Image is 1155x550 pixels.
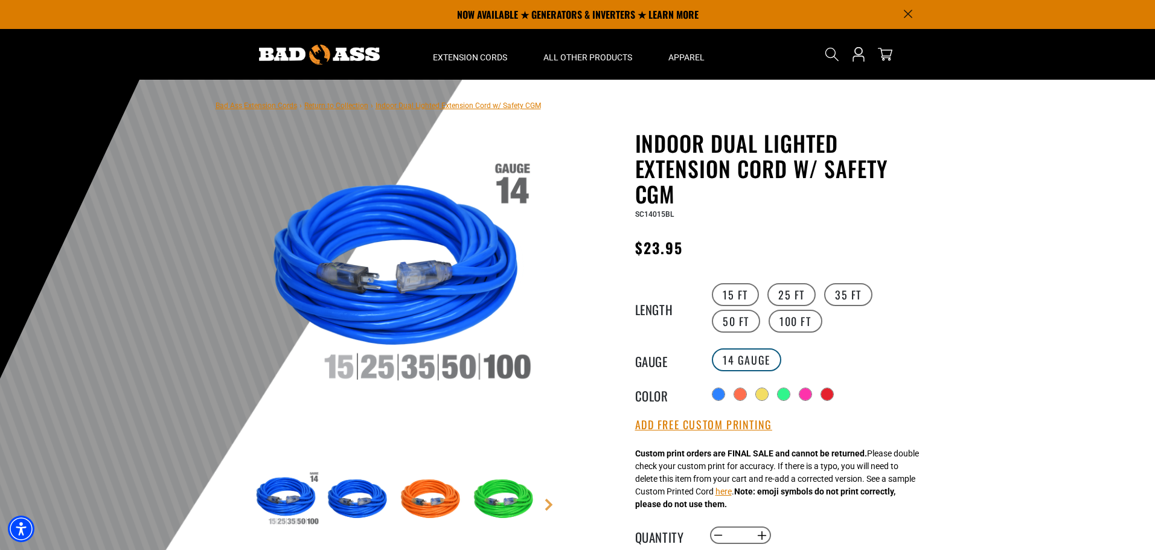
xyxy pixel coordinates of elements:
[259,45,380,65] img: Bad Ass Extension Cords
[715,485,732,498] button: here
[635,487,895,509] strong: Note: emoji symbols do not print correctly, please do not use them.
[635,352,696,368] legend: Gauge
[635,418,772,432] button: Add Free Custom Printing
[635,237,683,258] span: $23.95
[397,465,467,535] img: orange
[712,348,781,371] label: 14 Gauge
[712,310,760,333] label: 50 FT
[216,101,297,110] a: Bad Ass Extension Cords
[635,386,696,402] legend: Color
[415,29,525,80] summary: Extension Cords
[324,465,394,535] img: blue
[822,45,842,64] summary: Search
[875,47,895,62] a: cart
[635,447,919,511] div: Please double check your custom print for accuracy. If there is a typo, you will need to delete t...
[849,29,868,80] a: Open this option
[635,300,696,316] legend: Length
[304,101,368,110] a: Return to Collection
[650,29,723,80] summary: Apparel
[470,465,540,535] img: green
[767,283,816,306] label: 25 FT
[712,283,759,306] label: 15 FT
[216,98,541,112] nav: breadcrumbs
[543,499,555,511] a: Next
[635,130,931,206] h1: Indoor Dual Lighted Extension Cord w/ Safety CGM
[635,528,696,543] label: Quantity
[371,101,373,110] span: ›
[299,101,302,110] span: ›
[635,449,867,458] strong: Custom print orders are FINAL SALE and cannot be returned.
[376,101,541,110] span: Indoor Dual Lighted Extension Cord w/ Safety CGM
[824,283,872,306] label: 35 FT
[543,52,632,63] span: All Other Products
[769,310,822,333] label: 100 FT
[433,52,507,63] span: Extension Cords
[525,29,650,80] summary: All Other Products
[8,516,34,542] div: Accessibility Menu
[635,210,674,219] span: SC14015BL
[668,52,705,63] span: Apparel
